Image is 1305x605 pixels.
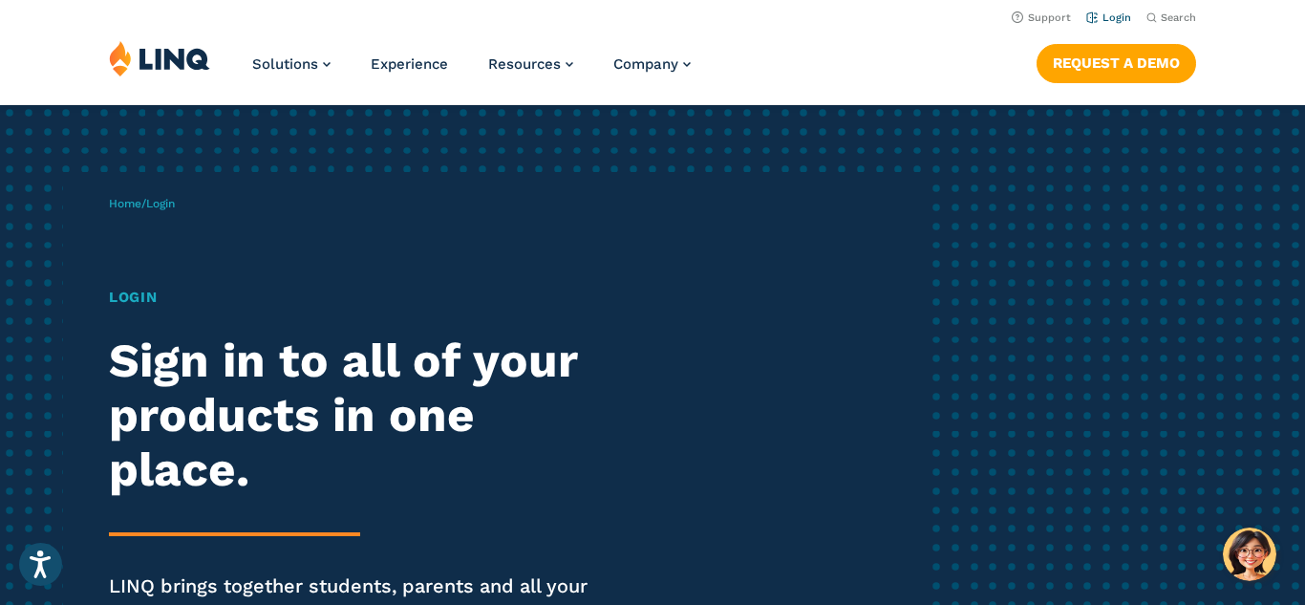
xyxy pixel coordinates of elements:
[1037,40,1196,82] nav: Button Navigation
[109,197,175,210] span: /
[146,197,175,210] span: Login
[1086,11,1131,24] a: Login
[488,55,573,73] a: Resources
[488,55,561,73] span: Resources
[371,55,448,73] a: Experience
[613,55,678,73] span: Company
[252,40,691,103] nav: Primary Navigation
[613,55,691,73] a: Company
[1037,44,1196,82] a: Request a Demo
[109,334,611,496] h2: Sign in to all of your products in one place.
[109,287,611,309] h1: Login
[1146,11,1196,25] button: Open Search Bar
[1161,11,1196,24] span: Search
[109,197,141,210] a: Home
[1012,11,1071,24] a: Support
[109,40,210,76] img: LINQ | K‑12 Software
[1223,528,1276,581] button: Hello, have a question? Let’s chat.
[252,55,318,73] span: Solutions
[252,55,331,73] a: Solutions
